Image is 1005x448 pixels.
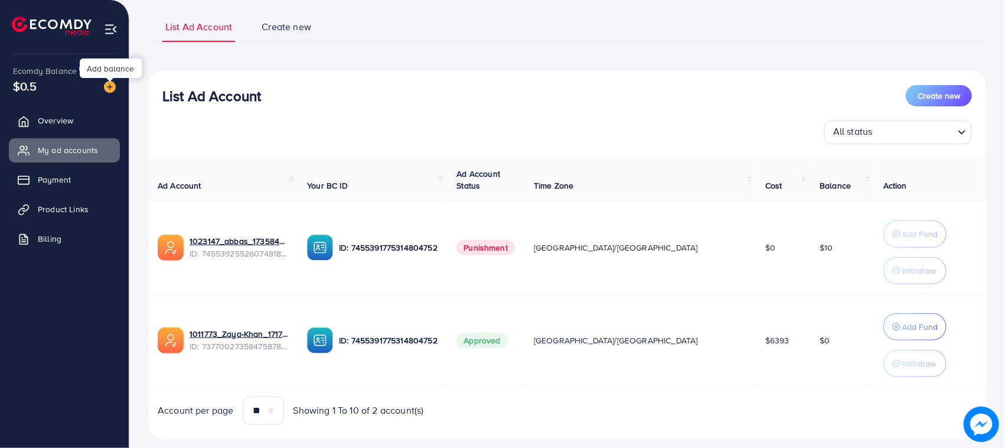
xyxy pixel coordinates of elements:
[9,109,120,132] a: Overview
[38,174,71,186] span: Payment
[765,242,775,254] span: $0
[13,65,77,77] span: Ecomdy Balance
[534,180,573,191] span: Time Zone
[824,121,972,144] div: Search for option
[190,235,288,259] div: <span class='underline'>1023147_abbas_1735843853887</span></br>7455392552607481857
[902,264,936,278] p: Withdraw
[104,81,116,93] img: image
[883,180,907,191] span: Action
[9,227,120,251] a: Billing
[190,340,288,352] span: ID: 7377002735847587841
[765,335,789,346] span: $6393
[38,233,61,245] span: Billing
[902,227,938,241] p: Add Fund
[339,241,438,255] p: ID: 7455391775314804752
[9,168,120,191] a: Payment
[158,180,201,191] span: Ad Account
[262,20,311,34] span: Create new
[13,77,37,95] span: $0.5
[307,180,348,191] span: Your BC ID
[883,350,947,377] button: Withdraw
[307,235,333,261] img: ic-ba-acc.ded83a64.svg
[293,404,424,417] span: Showing 1 To 10 of 2 account(s)
[820,180,851,191] span: Balance
[38,144,98,156] span: My ad accounts
[190,248,288,259] span: ID: 7455392552607481857
[831,122,875,141] span: All status
[918,90,960,102] span: Create new
[456,240,515,255] span: Punishment
[906,85,972,106] button: Create new
[158,235,184,261] img: ic-ads-acc.e4c84228.svg
[165,20,232,34] span: List Ad Account
[190,235,288,247] a: 1023147_abbas_1735843853887
[883,257,947,284] button: Withdraw
[534,335,698,346] span: [GEOGRAPHIC_DATA]/[GEOGRAPHIC_DATA]
[162,87,261,105] h3: List Ad Account
[12,17,92,35] img: logo
[883,220,947,248] button: Add Fund
[190,328,288,352] div: <span class='underline'>1011773_Zaya-Khan_1717592302951</span></br>7377002735847587841
[158,404,234,417] span: Account per page
[80,59,142,78] div: Add balance
[456,168,500,191] span: Ad Account Status
[38,115,73,126] span: Overview
[158,327,184,353] img: ic-ads-acc.e4c84228.svg
[9,138,120,162] a: My ad accounts
[456,333,507,348] span: Approved
[902,320,938,334] p: Add Fund
[307,327,333,353] img: ic-ba-acc.ded83a64.svg
[883,313,947,340] button: Add Fund
[9,197,120,221] a: Product Links
[339,333,438,348] p: ID: 7455391775314804752
[38,203,89,215] span: Product Links
[876,123,953,141] input: Search for option
[964,407,999,442] img: image
[765,180,782,191] span: Cost
[902,356,936,371] p: Withdraw
[820,242,833,254] span: $10
[190,328,288,340] a: 1011773_Zaya-Khan_1717592302951
[534,242,698,254] span: [GEOGRAPHIC_DATA]/[GEOGRAPHIC_DATA]
[820,335,830,346] span: $0
[104,22,118,36] img: menu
